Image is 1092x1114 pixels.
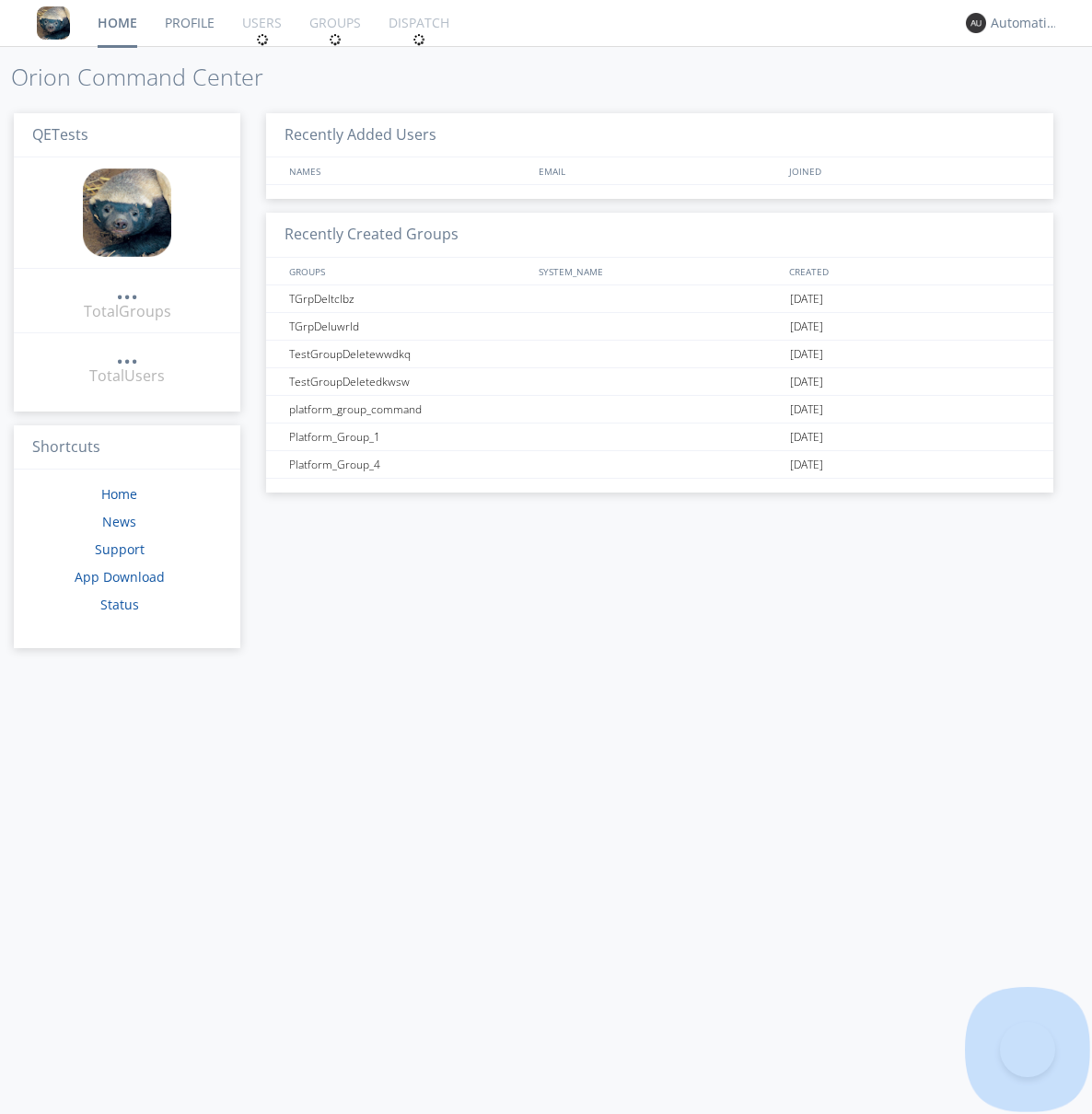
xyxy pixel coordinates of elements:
[790,341,823,368] span: [DATE]
[266,213,1053,258] h3: Recently Created Groups
[102,513,136,530] a: News
[790,424,823,451] span: [DATE]
[116,344,138,363] div: ...
[1000,1022,1055,1077] iframe: Toggle Customer Support
[285,368,533,395] div: TestGroupDeletedkwsw
[966,13,986,33] img: 373638.png
[266,313,1053,341] a: TGrpDeluwrld[DATE]
[266,113,1053,158] h3: Recently Added Users
[285,313,533,340] div: TGrpDeluwrld
[116,344,138,366] a: ...
[534,157,784,184] div: EMAIL
[412,33,425,46] img: spin.svg
[14,425,240,470] h3: Shortcuts
[285,285,533,312] div: TGrpDeltclbz
[101,485,137,503] a: Home
[266,285,1053,313] a: TGrpDeltclbz[DATE]
[37,6,70,40] img: 8ff700cf5bab4eb8a436322861af2272
[100,596,139,613] a: Status
[285,157,530,184] div: NAMES
[784,157,1036,184] div: JOINED
[790,396,823,424] span: [DATE]
[32,124,88,145] span: QETests
[266,341,1053,368] a: TestGroupDeletewwdkq[DATE]
[991,14,1060,32] div: Automation+0004
[116,280,138,298] div: ...
[285,341,533,367] div: TestGroupDeletewwdkq
[329,33,342,46] img: spin.svg
[790,451,823,479] span: [DATE]
[116,280,138,301] a: ...
[790,368,823,396] span: [DATE]
[95,540,145,558] a: Support
[285,451,533,478] div: Platform_Group_4
[266,451,1053,479] a: Platform_Group_4[DATE]
[83,168,171,257] img: 8ff700cf5bab4eb8a436322861af2272
[285,424,533,450] div: Platform_Group_1
[11,64,1092,90] h1: Orion Command Center
[266,368,1053,396] a: TestGroupDeletedkwsw[DATE]
[266,396,1053,424] a: platform_group_command[DATE]
[266,424,1053,451] a: Platform_Group_1[DATE]
[790,313,823,341] span: [DATE]
[75,568,165,586] a: App Download
[84,301,171,322] div: Total Groups
[256,33,269,46] img: spin.svg
[790,285,823,313] span: [DATE]
[89,366,165,387] div: Total Users
[285,396,533,423] div: platform_group_command
[285,258,530,284] div: GROUPS
[534,258,784,284] div: SYSTEM_NAME
[784,258,1036,284] div: CREATED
